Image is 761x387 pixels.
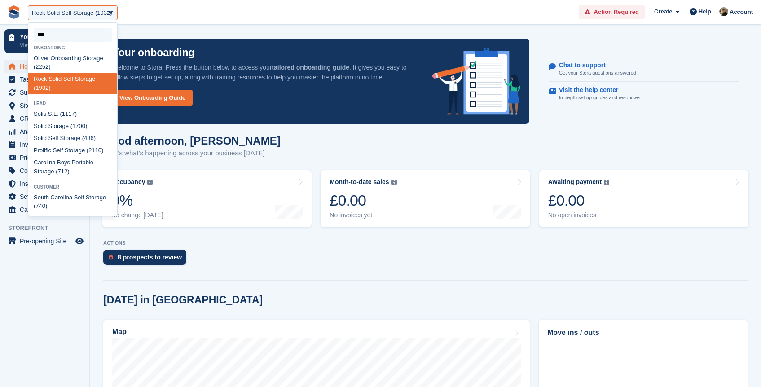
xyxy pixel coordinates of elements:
span: CRM [20,112,74,125]
div: Rock S d Self Storage (1932) [28,73,117,94]
a: menu [4,73,85,86]
div: 0% [111,191,163,210]
a: menu [4,164,85,177]
span: Analytics [20,125,74,138]
div: Car na Boys Portable Storage (712) [28,157,117,178]
div: No open invoices [548,211,610,219]
a: Occupancy 0% No change [DATE] [102,170,312,227]
a: menu [4,151,85,164]
span: Pricing [20,151,74,164]
span: Settings [20,190,74,203]
img: onboarding-info-6c161a55d2c0e0a8cae90662b2fe09162a5109e8cc188191df67fb4f79e88e88.svg [432,48,520,115]
span: oli [53,75,58,82]
span: Tasks [20,73,74,86]
div: Onboarding [28,45,117,50]
img: icon-info-grey-7440780725fd019a000dd9b08b2336e03edf1995a4989e88bcd33f0948082b44.svg [147,180,153,185]
h2: Move ins / outs [547,327,739,338]
span: oli [43,159,49,166]
div: S d Storage (1700) [28,120,117,132]
span: Create [654,7,672,16]
img: prospect-51fa495bee0391a8d652442698ab0144808aea92771e9ea1ae160a38d050c398.svg [109,255,113,260]
span: oli [38,110,44,117]
div: Rock Solid Self Storage (1932) [32,9,112,18]
a: menu [4,177,85,190]
span: Subscriptions [20,86,74,99]
span: oli [38,123,44,129]
span: Home [20,60,74,73]
a: Chat to support Get your Stora questions answered. [549,57,739,82]
a: 8 prospects to review [103,250,191,269]
a: menu [4,203,85,216]
div: South Car na Self Storage (740) [28,191,117,212]
span: oli [40,147,45,154]
span: Sites [20,99,74,112]
p: ACTIONS [103,240,748,246]
div: £0.00 [330,191,396,210]
a: menu [4,112,85,125]
span: Oli [34,55,41,62]
p: Here's what's happening across your business [DATE] [103,148,281,158]
img: Oliver Bruce [719,7,728,16]
p: Visit the help center [559,86,635,94]
span: Account [730,8,753,17]
p: Chat to support [559,62,630,69]
p: In-depth set up guides and resources. [559,94,642,101]
span: Help [699,7,711,16]
a: menu [4,60,85,73]
span: Action Required [594,8,639,17]
p: Get your Stora questions answered. [559,69,638,77]
p: Your onboarding [112,48,195,58]
img: icon-info-grey-7440780725fd019a000dd9b08b2336e03edf1995a4989e88bcd33f0948082b44.svg [391,180,397,185]
div: ver Onboarding Storage (2252) [28,52,117,73]
span: Coupons [20,164,74,177]
a: Preview store [74,236,85,246]
span: Storefront [8,224,89,233]
div: £0.00 [548,191,610,210]
div: Pr fic Self Storage (2110) [28,145,117,157]
a: Visit the help center In-depth set up guides and resources. [549,82,739,106]
p: Your onboarding [20,34,73,40]
div: No invoices yet [330,211,396,219]
a: Your onboarding View next steps [4,29,85,53]
a: Month-to-date sales £0.00 No invoices yet [321,170,530,227]
span: Insurance [20,177,74,190]
div: Awaiting payment [548,178,602,186]
img: stora-icon-8386f47178a22dfd0bd8f6a31ec36ba5ce8667c1dd55bd0f319d3a0aa187defe.svg [7,5,21,19]
a: menu [4,138,85,151]
h2: [DATE] in [GEOGRAPHIC_DATA] [103,294,263,306]
span: Pre-opening Site [20,235,74,247]
img: icon-info-grey-7440780725fd019a000dd9b08b2336e03edf1995a4989e88bcd33f0948082b44.svg [604,180,609,185]
a: menu [4,125,85,138]
span: oli [60,194,66,201]
span: Capital [20,203,74,216]
a: menu [4,235,85,247]
p: View next steps [20,41,73,49]
div: S d Self Storage (436) [28,132,117,145]
h1: Good afternoon, [PERSON_NAME] [103,135,281,147]
p: Welcome to Stora! Press the button below to access your . It gives you easy to follow steps to ge... [112,62,418,82]
a: menu [4,99,85,112]
span: oli [38,135,44,141]
div: 8 prospects to review [118,254,182,261]
div: No change [DATE] [111,211,163,219]
a: Action Required [579,5,645,20]
a: menu [4,190,85,203]
span: Invoices [20,138,74,151]
a: Awaiting payment £0.00 No open invoices [539,170,748,227]
a: menu [4,86,85,99]
strong: tailored onboarding guide [272,64,349,71]
div: S s S.L. (1117) [28,108,117,120]
div: Occupancy [111,178,145,186]
div: Lead [28,101,117,106]
div: Month-to-date sales [330,178,389,186]
h2: Map [112,328,127,336]
div: Customer [28,185,117,189]
a: View Onboarding Guide [112,90,193,106]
